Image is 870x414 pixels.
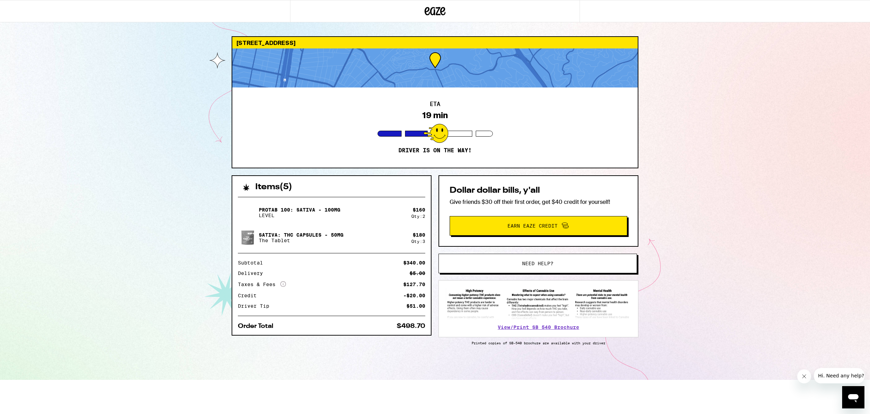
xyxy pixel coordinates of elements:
[255,183,292,191] h2: Items ( 5 )
[238,323,278,329] div: Order Total
[238,203,257,222] img: Protab 100: Sativa - 100mg
[238,228,257,247] img: SATIVA: THC Capsules - 50mg
[797,369,811,383] iframe: Close message
[450,198,627,206] p: Give friends $30 off their first order, get $40 credit for yourself!
[450,186,627,195] h2: Dollar dollar bills, y'all
[410,271,425,276] div: $5.00
[406,304,425,308] div: $51.00
[397,323,425,329] div: $498.70
[438,341,638,345] p: Printed copies of SB-540 brochure are available with your driver
[403,260,425,265] div: $340.00
[411,239,425,244] div: Qty: 3
[259,232,343,238] p: SATIVA: THC Capsules - 50mg
[238,293,262,298] div: Credit
[413,232,425,238] div: $ 180
[259,238,343,243] p: The Tablet
[259,207,340,213] p: Protab 100: Sativa - 100mg
[450,216,627,236] button: Earn Eaze Credit
[238,260,268,265] div: Subtotal
[411,214,425,219] div: Qty: 2
[430,101,440,107] h2: ETA
[259,213,340,218] p: LEVEL
[238,304,274,308] div: Driver Tip
[498,324,579,330] a: View/Print SB 540 Brochure
[814,368,864,383] iframe: Message from company
[398,147,472,154] p: Driver is on the way!
[438,254,637,273] button: Need help?
[403,293,425,298] div: -$20.00
[507,223,558,228] span: Earn Eaze Credit
[446,287,631,320] img: SB 540 Brochure preview
[238,281,286,287] div: Taxes & Fees
[232,37,638,48] div: [STREET_ADDRESS]
[403,282,425,287] div: $127.70
[842,386,864,408] iframe: Button to launch messaging window
[413,207,425,213] div: $ 160
[238,271,268,276] div: Delivery
[522,261,553,266] span: Need help?
[422,110,448,120] div: 19 min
